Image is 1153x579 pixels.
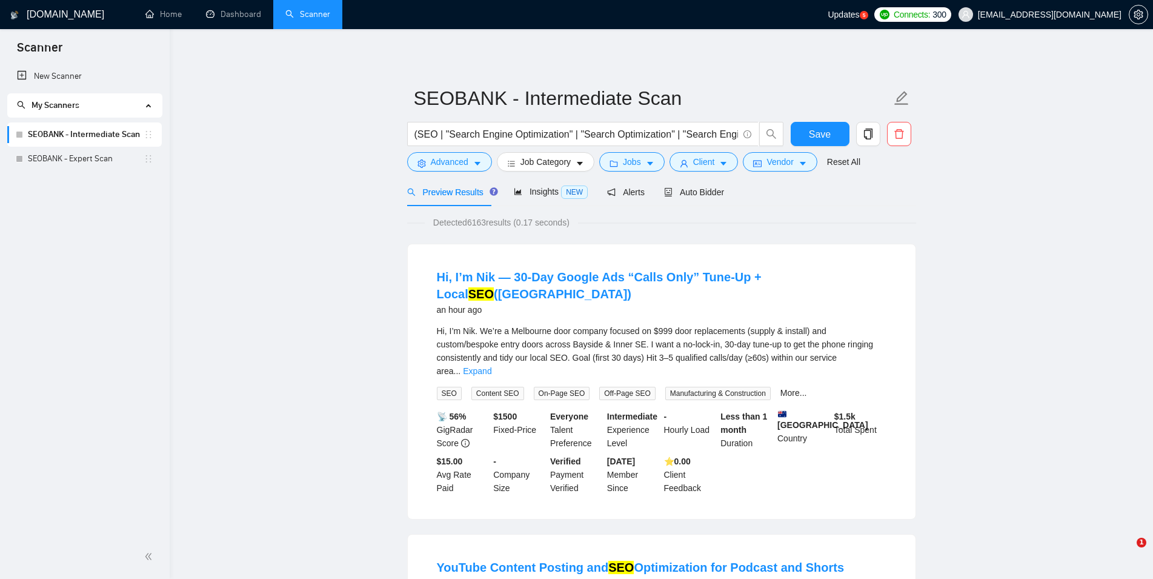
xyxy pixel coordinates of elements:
[799,159,807,168] span: caret-down
[894,8,930,21] span: Connects:
[514,187,588,196] span: Insights
[607,187,645,197] span: Alerts
[828,10,859,19] span: Updates
[599,152,665,172] button: folderJobscaret-down
[607,412,657,421] b: Intermediate
[407,152,492,172] button: settingAdvancedcaret-down
[610,159,618,168] span: folder
[491,410,548,450] div: Fixed-Price
[753,159,762,168] span: idcard
[437,326,874,376] span: Hi, I’m Nik. We’re a Melbourne door company focused on $999 door replacements (supply & install) ...
[777,410,868,430] b: [GEOGRAPHIC_DATA]
[145,9,182,19] a: homeHome
[791,122,849,146] button: Save
[514,187,522,196] span: area-chart
[607,188,616,196] span: notification
[856,122,880,146] button: copy
[437,387,462,400] span: SEO
[437,412,467,421] b: 📡 56%
[497,152,594,172] button: barsJob Categorycaret-down
[507,159,516,168] span: bars
[599,387,655,400] span: Off-Page SEO
[693,155,715,169] span: Client
[28,122,144,147] a: SEOBANK - Intermediate Scan
[932,8,946,21] span: 300
[605,410,662,450] div: Experience Level
[17,64,152,89] a: New Scanner
[760,129,783,139] span: search
[437,324,886,378] div: Hi, I’m Nik. We’re a Melbourne door company focused on $999 door replacements (supply & install) ...
[493,412,517,421] b: $ 1500
[664,187,724,197] span: Auto Bidder
[548,410,605,450] div: Talent Preference
[414,127,738,142] input: Search Freelance Jobs...
[665,387,771,400] span: Manufacturing & Construction
[834,412,856,421] b: $ 1.5k
[461,439,470,447] span: info-circle
[1129,5,1148,24] button: setting
[561,186,588,199] span: NEW
[743,152,817,172] button: idcardVendorcaret-down
[468,287,494,301] mark: SEO
[454,366,461,376] span: ...
[471,387,524,400] span: Content SEO
[605,455,662,495] div: Member Since
[437,270,762,301] a: Hi, I’m Nik — 30-Day Google Ads “Calls Only” Tune-Up + LocalSEO([GEOGRAPHIC_DATA])
[664,457,691,466] b: ⭐️ 0.00
[662,410,719,450] div: Hourly Load
[827,155,860,169] a: Reset All
[473,159,482,168] span: caret-down
[887,122,911,146] button: delete
[491,455,548,495] div: Company Size
[550,457,581,466] b: Verified
[407,187,494,197] span: Preview Results
[662,455,719,495] div: Client Feedback
[646,159,654,168] span: caret-down
[520,155,571,169] span: Job Category
[766,155,793,169] span: Vendor
[664,188,673,196] span: robot
[862,13,865,18] text: 5
[425,216,578,229] span: Detected 6163 results (0.17 seconds)
[720,412,767,435] b: Less than 1 month
[437,457,463,466] b: $15.00
[7,122,162,147] li: SEOBANK - Intermediate Scan
[414,83,891,113] input: Scanner name...
[576,159,584,168] span: caret-down
[860,11,868,19] a: 5
[888,129,911,139] span: delete
[431,155,468,169] span: Advanced
[680,159,688,168] span: user
[1112,538,1141,567] iframe: Intercom live chat
[743,130,751,138] span: info-circle
[664,412,667,421] b: -
[1137,538,1146,547] span: 1
[832,410,889,450] div: Total Spent
[285,9,330,19] a: searchScanner
[7,39,72,64] span: Scanner
[778,410,786,418] img: 🇦🇺
[488,186,499,197] div: Tooltip anchor
[7,64,162,89] li: New Scanner
[434,410,491,450] div: GigRadar Score
[857,129,880,139] span: copy
[407,188,416,196] span: search
[550,412,588,421] b: Everyone
[10,5,19,25] img: logo
[719,159,728,168] span: caret-down
[28,147,144,171] a: SEOBANK - Expert Scan
[493,457,496,466] b: -
[144,130,153,139] span: holder
[437,561,845,574] a: YouTube Content Posting andSEOOptimization for Podcast and Shorts
[809,127,831,142] span: Save
[417,159,426,168] span: setting
[623,155,641,169] span: Jobs
[780,388,807,398] a: More...
[1129,10,1148,19] a: setting
[894,90,909,106] span: edit
[607,457,635,466] b: [DATE]
[32,100,79,110] span: My Scanners
[17,100,79,110] span: My Scanners
[206,9,261,19] a: dashboardDashboard
[144,551,156,563] span: double-left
